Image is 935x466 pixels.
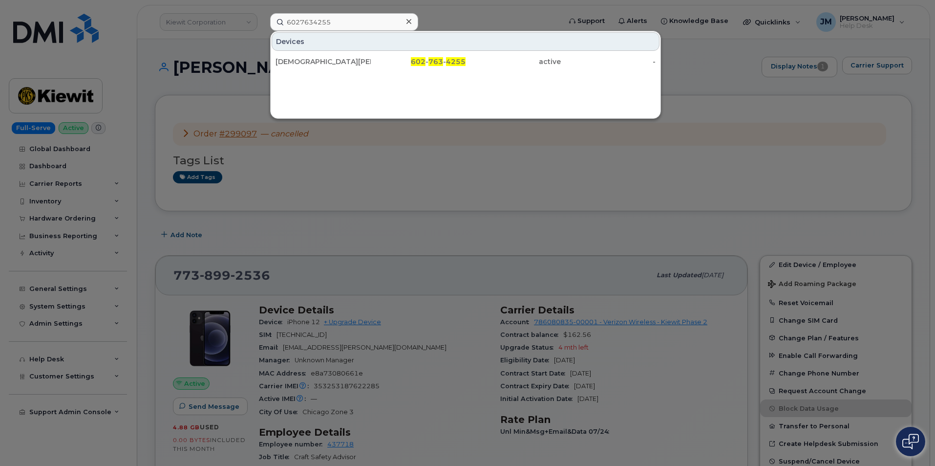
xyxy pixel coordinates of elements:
[446,57,466,66] span: 4255
[411,57,425,66] span: 602
[276,57,371,67] div: [DEMOGRAPHIC_DATA][PERSON_NAME]
[466,57,561,67] div: active
[371,57,466,67] div: - -
[561,57,656,67] div: -
[272,53,659,70] a: [DEMOGRAPHIC_DATA][PERSON_NAME]602-763-4255active-
[272,32,659,51] div: Devices
[428,57,443,66] span: 763
[902,434,919,449] img: Open chat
